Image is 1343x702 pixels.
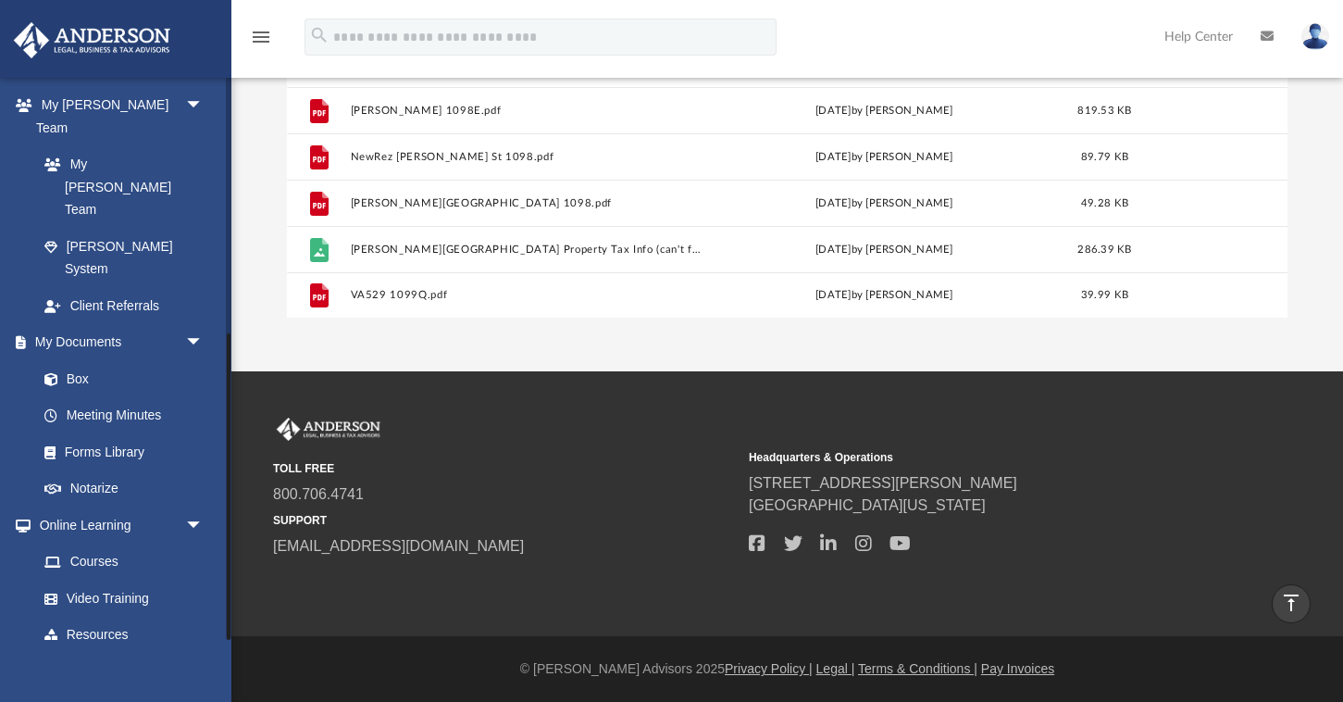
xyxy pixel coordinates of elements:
a: Forms Library [26,433,213,470]
span: arrow_drop_down [185,507,222,545]
div: [DATE] by [PERSON_NAME] [709,148,1060,165]
a: Privacy Policy | [725,661,813,676]
i: menu [250,26,272,48]
a: Client Referrals [26,287,222,324]
a: [GEOGRAPHIC_DATA][US_STATE] [749,497,986,513]
a: vertical_align_top [1272,584,1311,623]
span: arrow_drop_down [185,324,222,362]
button: [PERSON_NAME] 1098E.pdf [351,104,702,116]
span: arrow_drop_down [185,87,222,125]
small: TOLL FREE [273,460,736,477]
a: Courses [26,544,222,581]
a: [STREET_ADDRESS][PERSON_NAME] [749,475,1017,491]
a: Terms & Conditions | [858,661,977,676]
a: My Documentsarrow_drop_down [13,324,222,361]
div: [DATE] by [PERSON_NAME] [709,287,1060,304]
div: [DATE] by [PERSON_NAME] [709,102,1060,119]
i: vertical_align_top [1280,592,1302,614]
a: Notarize [26,470,222,508]
span: 819.53 KB [1077,105,1131,115]
a: menu [250,35,272,48]
a: [PERSON_NAME] System [26,228,222,287]
a: Resources [26,617,222,654]
div: [DATE] by [PERSON_NAME] [709,194,1060,211]
a: Legal | [816,661,855,676]
button: [PERSON_NAME][GEOGRAPHIC_DATA] 1098.pdf [351,196,702,208]
span: 286.39 KB [1077,244,1131,254]
button: NewRez [PERSON_NAME] St 1098.pdf [351,150,702,162]
a: Box [26,360,213,397]
div: © [PERSON_NAME] Advisors 2025 [231,659,1343,679]
small: SUPPORT [273,512,736,529]
a: 800.706.4741 [273,486,364,502]
a: My [PERSON_NAME] Teamarrow_drop_down [13,87,222,146]
span: 49.28 KB [1081,197,1128,207]
a: [EMAIL_ADDRESS][DOMAIN_NAME] [273,538,524,554]
a: Video Training [26,580,213,617]
img: Anderson Advisors Platinum Portal [8,22,176,58]
a: Pay Invoices [981,661,1054,676]
span: 39.99 KB [1081,290,1128,300]
button: [PERSON_NAME][GEOGRAPHIC_DATA] Property Tax Info (can't find bill).png [351,243,702,255]
div: [DATE] by [PERSON_NAME] [709,241,1060,257]
a: My [PERSON_NAME] Team [26,146,213,229]
img: User Pic [1301,23,1329,50]
button: VA529 1099Q.pdf [351,289,702,301]
span: 89.79 KB [1081,151,1128,161]
img: Anderson Advisors Platinum Portal [273,418,384,442]
a: Online Learningarrow_drop_down [13,507,222,544]
i: search [309,25,330,45]
small: Headquarters & Operations [749,449,1212,466]
a: Meeting Minutes [26,397,222,434]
